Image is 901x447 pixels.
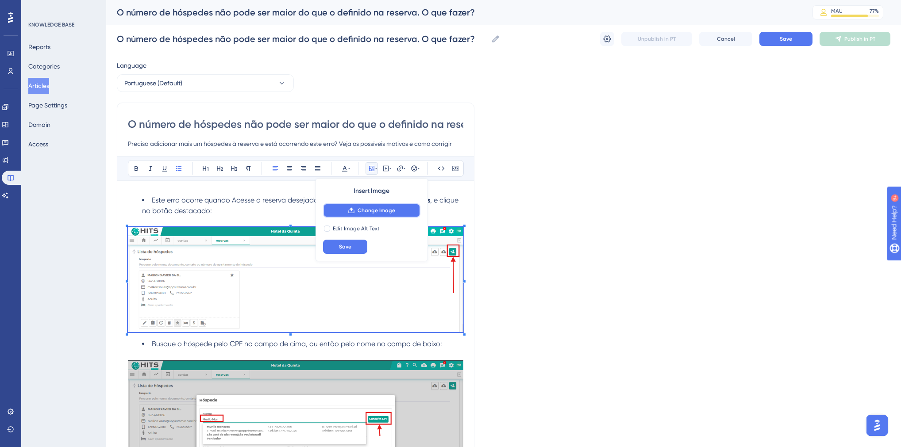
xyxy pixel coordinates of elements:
[820,32,890,46] button: Publish in PT
[28,39,50,55] button: Reports
[60,4,65,11] div: 9+
[152,340,442,348] span: Busque o hóspede pelo CPF no campo de cima, ou então pelo nome no campo de baixo:
[124,78,182,88] span: Portuguese (Default)
[699,32,752,46] button: Cancel
[638,35,676,42] span: Unpublish in PT
[323,203,420,218] button: Change Image
[621,32,692,46] button: Unpublish in PT
[117,6,790,19] div: O número de hóspedes não pode ser maior do que o definido na reserva. O que fazer?
[358,207,395,214] span: Change Image
[28,21,74,28] div: KNOWLEDGE BASE
[28,97,67,113] button: Page Settings
[354,186,389,196] span: Insert Image
[780,35,792,42] span: Save
[717,35,735,42] span: Cancel
[864,412,890,439] iframe: UserGuiding AI Assistant Launcher
[844,35,875,42] span: Publish in PT
[28,136,48,152] button: Access
[128,117,463,131] input: Article Title
[21,2,55,13] span: Need Help?
[831,8,843,15] div: MAU
[28,117,50,133] button: Domain
[759,32,812,46] button: Save
[128,138,463,149] input: Article Description
[339,243,351,250] span: Save
[117,33,488,45] input: Article Name
[333,225,380,232] span: Edit Image Alt Text
[323,240,367,254] button: Save
[117,74,294,92] button: Portuguese (Default)
[870,8,879,15] div: 77 %
[152,196,373,204] span: Este erro ocorre quando Acesse a reserva desejada e localize o card
[28,78,49,94] button: Articles
[117,60,146,71] span: Language
[28,58,60,74] button: Categories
